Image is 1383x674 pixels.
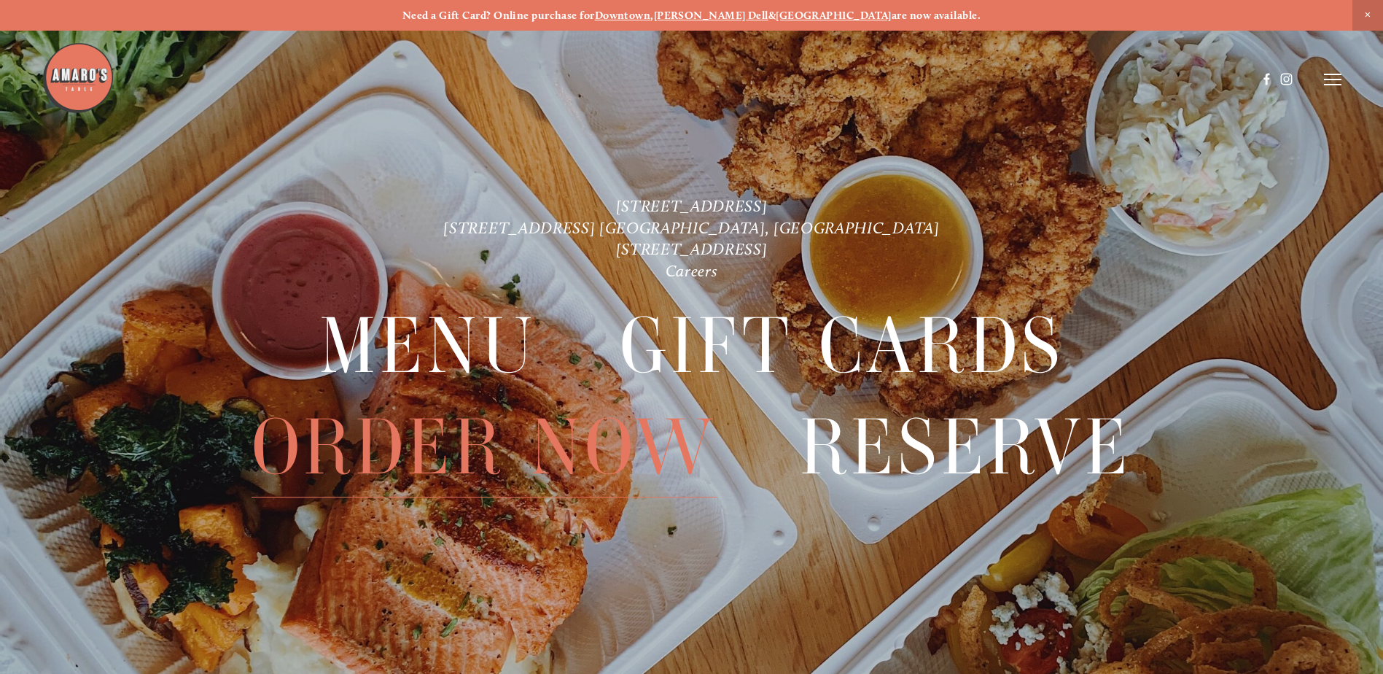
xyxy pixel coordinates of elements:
[620,296,1064,395] a: Gift Cards
[768,9,776,22] strong: &
[443,218,939,238] a: [STREET_ADDRESS] [GEOGRAPHIC_DATA], [GEOGRAPHIC_DATA]
[892,9,981,22] strong: are now available.
[616,239,768,259] a: [STREET_ADDRESS]
[402,9,595,22] strong: Need a Gift Card? Online purchase for
[42,42,114,115] img: Amaro's Table
[319,296,537,395] a: Menu
[650,9,653,22] strong: ,
[252,398,717,497] a: Order Now
[666,261,718,281] a: Careers
[595,9,651,22] a: Downtown
[776,9,892,22] a: [GEOGRAPHIC_DATA]
[800,398,1131,497] a: Reserve
[654,9,768,22] a: [PERSON_NAME] Dell
[620,296,1064,396] span: Gift Cards
[319,296,537,396] span: Menu
[616,196,768,216] a: [STREET_ADDRESS]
